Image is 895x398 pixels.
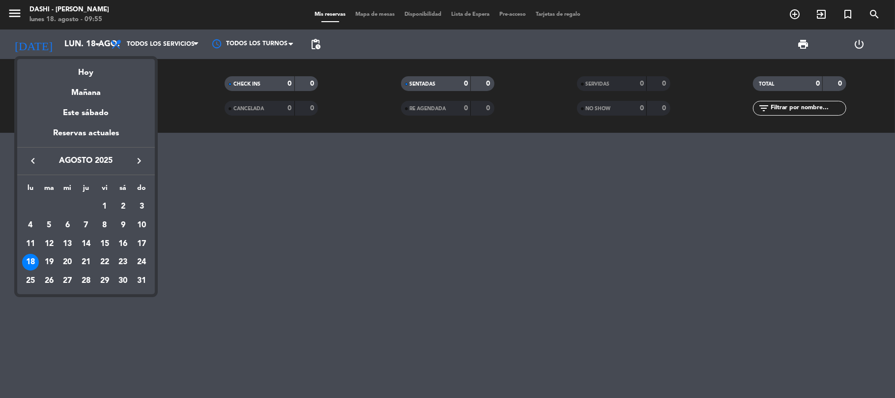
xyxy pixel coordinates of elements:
[132,197,151,216] td: 3 de agosto de 2025
[114,272,133,290] td: 30 de agosto de 2025
[95,216,114,235] td: 8 de agosto de 2025
[115,236,131,252] div: 16
[114,197,133,216] td: 2 de agosto de 2025
[21,183,40,198] th: lunes
[40,272,58,290] td: 26 de agosto de 2025
[22,273,39,289] div: 25
[96,198,113,215] div: 1
[27,155,39,167] i: keyboard_arrow_left
[77,183,95,198] th: jueves
[42,154,130,167] span: agosto 2025
[115,254,131,271] div: 23
[17,59,155,79] div: Hoy
[95,183,114,198] th: viernes
[77,253,95,272] td: 21 de agosto de 2025
[114,216,133,235] td: 9 de agosto de 2025
[40,235,58,253] td: 12 de agosto de 2025
[132,253,151,272] td: 24 de agosto de 2025
[41,217,58,234] div: 5
[41,273,58,289] div: 26
[21,235,40,253] td: 11 de agosto de 2025
[114,253,133,272] td: 23 de agosto de 2025
[96,254,113,271] div: 22
[58,272,77,290] td: 27 de agosto de 2025
[133,273,150,289] div: 31
[133,217,150,234] div: 10
[115,273,131,289] div: 30
[95,272,114,290] td: 29 de agosto de 2025
[95,235,114,253] td: 15 de agosto de 2025
[22,254,39,271] div: 18
[58,216,77,235] td: 6 de agosto de 2025
[130,154,148,167] button: keyboard_arrow_right
[41,236,58,252] div: 12
[41,254,58,271] div: 19
[58,235,77,253] td: 13 de agosto de 2025
[95,253,114,272] td: 22 de agosto de 2025
[17,127,155,147] div: Reservas actuales
[40,253,58,272] td: 19 de agosto de 2025
[21,216,40,235] td: 4 de agosto de 2025
[22,236,39,252] div: 11
[40,183,58,198] th: martes
[58,183,77,198] th: miércoles
[78,217,94,234] div: 7
[133,236,150,252] div: 17
[132,216,151,235] td: 10 de agosto de 2025
[40,216,58,235] td: 5 de agosto de 2025
[77,235,95,253] td: 14 de agosto de 2025
[17,99,155,127] div: Este sábado
[17,79,155,99] div: Mañana
[21,272,40,290] td: 25 de agosto de 2025
[96,217,113,234] div: 8
[78,236,94,252] div: 14
[21,253,40,272] td: 18 de agosto de 2025
[133,155,145,167] i: keyboard_arrow_right
[78,254,94,271] div: 21
[96,273,113,289] div: 29
[59,236,76,252] div: 13
[77,272,95,290] td: 28 de agosto de 2025
[115,198,131,215] div: 2
[132,183,151,198] th: domingo
[59,217,76,234] div: 6
[114,235,133,253] td: 16 de agosto de 2025
[78,273,94,289] div: 28
[133,254,150,271] div: 24
[77,216,95,235] td: 7 de agosto de 2025
[132,235,151,253] td: 17 de agosto de 2025
[59,273,76,289] div: 27
[115,217,131,234] div: 9
[22,217,39,234] div: 4
[24,154,42,167] button: keyboard_arrow_left
[21,197,95,216] td: AGO.
[133,198,150,215] div: 3
[114,183,133,198] th: sábado
[96,236,113,252] div: 15
[132,272,151,290] td: 31 de agosto de 2025
[59,254,76,271] div: 20
[95,197,114,216] td: 1 de agosto de 2025
[58,253,77,272] td: 20 de agosto de 2025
